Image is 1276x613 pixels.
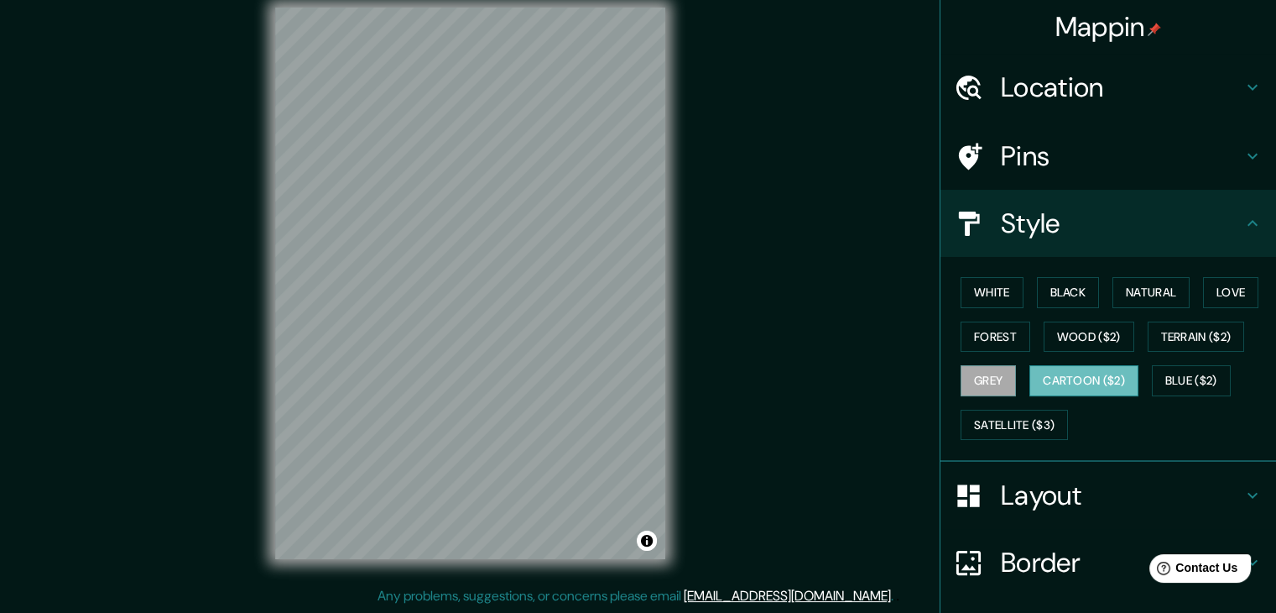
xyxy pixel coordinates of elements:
iframe: Help widget launcher [1127,548,1258,595]
button: White [961,277,1023,308]
h4: Location [1001,71,1242,104]
div: Layout [940,462,1276,529]
button: Natural [1112,277,1190,308]
button: Terrain ($2) [1148,322,1245,353]
button: Grey [961,365,1016,396]
div: Border [940,529,1276,596]
a: [EMAIL_ADDRESS][DOMAIN_NAME] [684,587,891,605]
h4: Layout [1001,479,1242,512]
button: Satellite ($3) [961,410,1068,441]
h4: Mappin [1055,10,1162,44]
h4: Border [1001,546,1242,579]
div: Style [940,190,1276,257]
div: Pins [940,123,1276,190]
div: . [893,586,896,606]
button: Love [1203,277,1258,308]
div: Location [940,54,1276,121]
button: Wood ($2) [1044,322,1134,353]
button: Black [1037,277,1100,308]
button: Cartoon ($2) [1029,365,1138,396]
h4: Pins [1001,139,1242,173]
canvas: Map [275,8,665,559]
div: . [896,586,899,606]
button: Forest [961,322,1030,353]
h4: Style [1001,207,1242,240]
button: Blue ($2) [1152,365,1231,396]
img: pin-icon.png [1148,23,1161,36]
p: Any problems, suggestions, or concerns please email . [378,586,893,606]
button: Toggle attribution [637,531,657,551]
